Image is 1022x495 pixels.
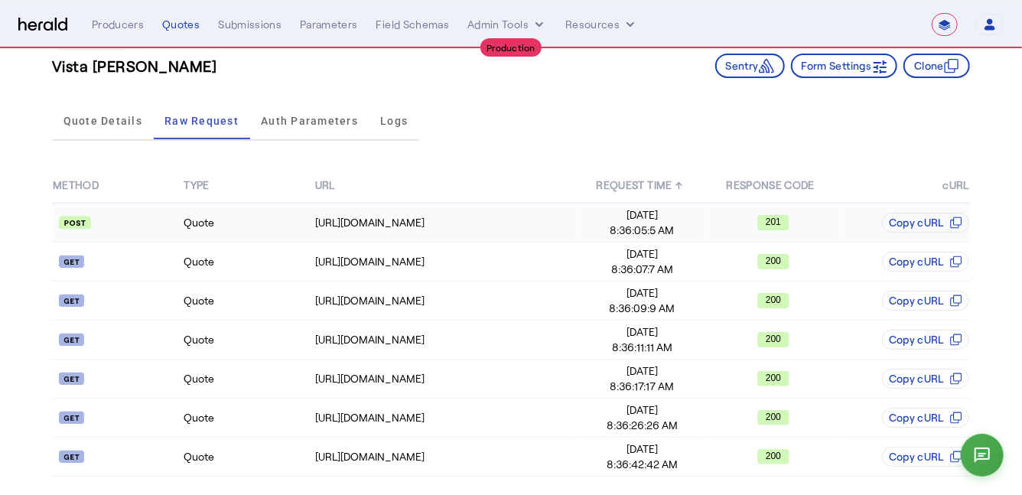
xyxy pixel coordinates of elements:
[766,334,781,344] text: 200
[675,178,682,191] span: ↑
[882,369,969,389] button: Copy cURL
[376,17,450,32] div: Field Schemas
[578,441,707,457] span: [DATE]
[578,223,707,238] span: 8:36:05:5 AM
[183,360,314,399] td: Quote
[882,408,969,428] button: Copy cURL
[315,371,576,386] div: [URL][DOMAIN_NAME]
[18,18,67,32] img: Herald Logo
[315,254,576,269] div: [URL][DOMAIN_NAME]
[315,410,576,425] div: [URL][DOMAIN_NAME]
[715,54,785,78] button: Sentry
[578,207,707,223] span: [DATE]
[766,412,781,422] text: 200
[261,116,358,126] span: Auth Parameters
[577,168,708,203] th: REQUEST TIME
[183,168,314,203] th: TYPE
[480,38,542,57] div: Production
[708,168,838,203] th: RESPONSE CODE
[314,168,577,203] th: URL
[882,330,969,350] button: Copy cURL
[218,17,282,32] div: Submissions
[467,17,547,32] button: internal dropdown menu
[578,363,707,379] span: [DATE]
[52,55,217,77] h3: Vista [PERSON_NAME]
[578,340,707,355] span: 8:36:11:11 AM
[766,451,781,461] text: 200
[578,285,707,301] span: [DATE]
[164,116,239,126] span: Raw Request
[565,17,638,32] button: Resources dropdown menu
[578,457,707,472] span: 8:36:42:42 AM
[578,418,707,433] span: 8:36:26:26 AM
[578,262,707,277] span: 8:36:07:7 AM
[839,168,970,203] th: cURL
[183,203,314,243] td: Quote
[578,379,707,394] span: 8:36:17:17 AM
[903,54,970,78] button: Clone
[578,246,707,262] span: [DATE]
[52,168,183,203] th: METHOD
[183,321,314,360] td: Quote
[183,438,314,477] td: Quote
[766,256,781,266] text: 200
[882,447,969,467] button: Copy cURL
[300,17,358,32] div: Parameters
[162,17,200,32] div: Quotes
[791,54,898,78] button: Form Settings
[315,332,576,347] div: [URL][DOMAIN_NAME]
[380,116,408,126] span: Logs
[578,402,707,418] span: [DATE]
[183,243,314,282] td: Quote
[183,282,314,321] td: Quote
[766,217,781,227] text: 201
[766,295,781,305] text: 200
[882,252,969,272] button: Copy cURL
[315,293,576,308] div: [URL][DOMAIN_NAME]
[578,324,707,340] span: [DATE]
[183,399,314,438] td: Quote
[766,373,781,383] text: 200
[882,291,969,311] button: Copy cURL
[315,215,576,230] div: [URL][DOMAIN_NAME]
[92,17,144,32] div: Producers
[315,449,576,464] div: [URL][DOMAIN_NAME]
[63,116,142,126] span: Quote Details
[578,301,707,316] span: 8:36:09:9 AM
[882,213,969,233] button: Copy cURL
